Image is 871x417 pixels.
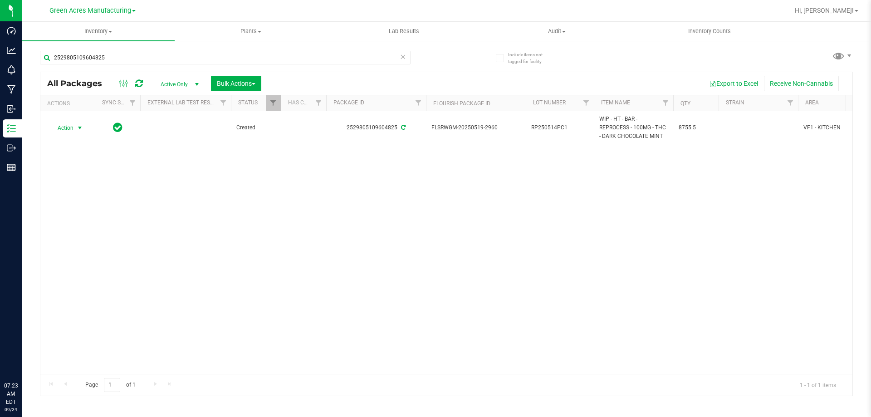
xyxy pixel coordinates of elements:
[508,51,553,65] span: Include items not tagged for facility
[47,100,91,107] div: Actions
[703,76,764,91] button: Export to Excel
[4,382,18,406] p: 07:23 AM EDT
[22,27,175,35] span: Inventory
[599,115,668,141] span: WIP - HT - BAR - REPROCESS - 100MG - THC - DARK CHOCOLATE MINT
[431,123,520,132] span: FLSRWGM-20250519-2960
[49,7,131,15] span: Green Acres Manufacturing
[400,124,406,131] span: Sync from Compliance System
[266,95,281,111] a: Filter
[601,99,630,106] a: Item Name
[311,95,326,111] a: Filter
[795,7,854,14] span: Hi, [PERSON_NAME]!
[22,22,175,41] a: Inventory
[7,85,16,94] inline-svg: Manufacturing
[328,22,480,41] a: Lab Results
[175,22,328,41] a: Plants
[433,100,490,107] a: Flourish Package ID
[676,27,743,35] span: Inventory Counts
[679,123,713,132] span: 8755.5
[411,95,426,111] a: Filter
[175,27,327,35] span: Plants
[333,99,364,106] a: Package ID
[7,143,16,152] inline-svg: Outbound
[579,95,594,111] a: Filter
[658,95,673,111] a: Filter
[783,95,798,111] a: Filter
[27,343,38,354] iframe: Resource center unread badge
[217,80,255,87] span: Bulk Actions
[216,95,231,111] a: Filter
[4,406,18,413] p: 09/24
[7,46,16,55] inline-svg: Analytics
[793,378,843,392] span: 1 - 1 of 1 items
[7,124,16,133] inline-svg: Inventory
[211,76,261,91] button: Bulk Actions
[531,123,588,132] span: RP250514PC1
[7,65,16,74] inline-svg: Monitoring
[9,344,36,372] iframe: Resource center
[680,100,690,107] a: Qty
[400,51,406,63] span: Clear
[325,123,427,132] div: 2529805109604825
[102,99,137,106] a: Sync Status
[147,99,219,106] a: External Lab Test Result
[480,22,633,41] a: Audit
[238,99,258,106] a: Status
[7,26,16,35] inline-svg: Dashboard
[236,123,275,132] span: Created
[764,76,839,91] button: Receive Non-Cannabis
[125,95,140,111] a: Filter
[633,22,786,41] a: Inventory Counts
[113,121,122,134] span: In Sync
[281,95,326,111] th: Has COA
[377,27,431,35] span: Lab Results
[805,99,819,106] a: Area
[74,122,86,134] span: select
[104,378,120,392] input: 1
[7,104,16,113] inline-svg: Inbound
[78,378,143,392] span: Page of 1
[7,163,16,172] inline-svg: Reports
[803,123,861,132] span: VF1 - KITCHEN
[47,78,111,88] span: All Packages
[726,99,744,106] a: Strain
[49,122,74,134] span: Action
[40,51,411,64] input: Search Package ID, Item Name, SKU, Lot or Part Number...
[481,27,633,35] span: Audit
[533,99,566,106] a: Lot Number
